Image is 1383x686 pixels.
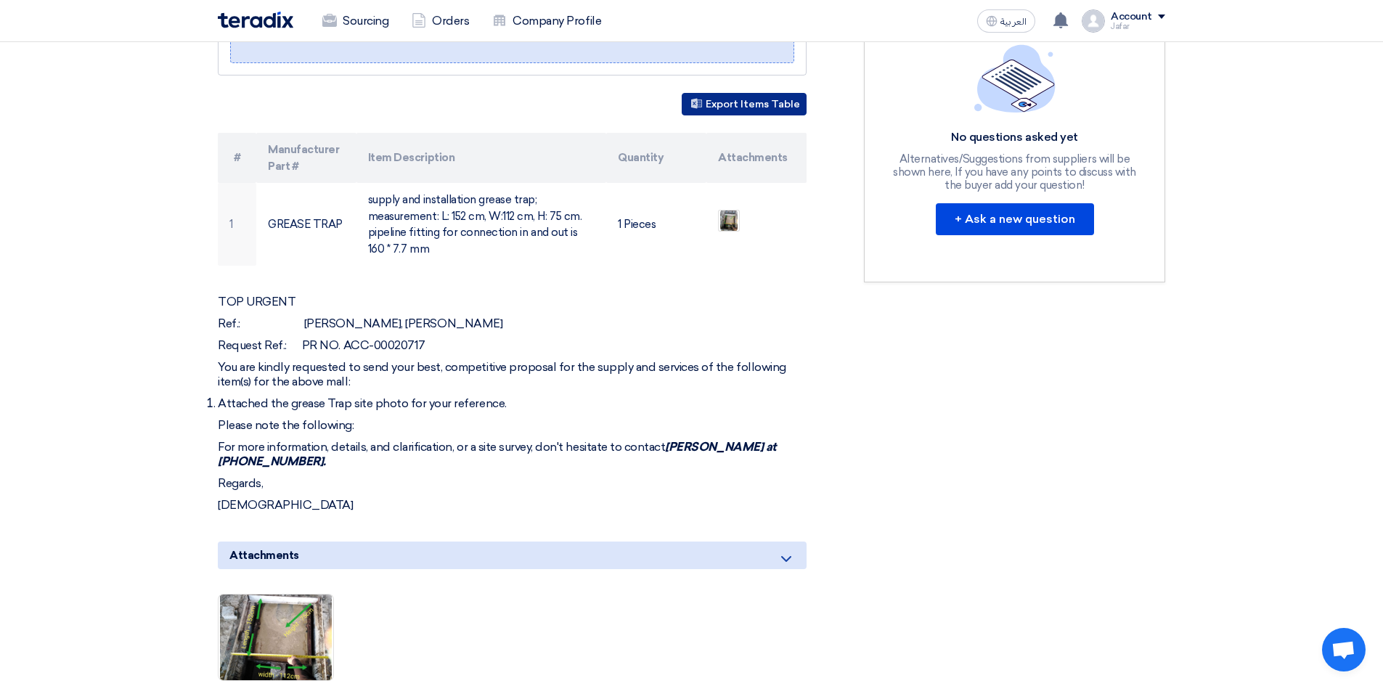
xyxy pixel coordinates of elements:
td: 1 Pieces [606,183,706,266]
th: Attachments [706,133,807,183]
a: Open chat [1322,628,1366,671]
th: Manufacturer Part # [256,133,356,183]
p: You are kindly requested to send your best, competitive proposal for the supply and services of t... [218,360,807,389]
p: Regards, [218,476,807,491]
button: + Ask a new question [936,203,1094,235]
p: Please note the following: [218,418,807,433]
strong: [PERSON_NAME] at [PHONE_NUMBER]. [218,440,776,468]
th: Item Description [356,133,607,183]
th: Quantity [606,133,706,183]
td: 1 [218,183,256,266]
div: No questions asked yet [892,130,1138,145]
button: Export Items Table [682,93,807,115]
img: WhatsApp_Image__at__AM_1753962874719.jpeg [719,208,739,234]
div: Account [1111,11,1152,23]
a: Sourcing [311,5,400,37]
p: Request Ref.: PR NO. ACC-00020717 [218,338,807,353]
img: profile_test.png [1082,9,1105,33]
a: Orders [400,5,481,37]
td: GREASE TRAP [256,183,356,266]
p: [DEMOGRAPHIC_DATA] [218,498,807,513]
th: # [218,133,256,183]
div: Alternatives/Suggestions from suppliers will be shown here, If you have any points to discuss wit... [892,152,1138,192]
li: Attached the grease Trap site photo for your reference. [218,396,807,411]
button: العربية [977,9,1035,33]
td: supply and installation grease trap; measurement: L: 152 cm, W:112 cm, H: 75 cm. pipeline fitting... [356,183,607,266]
img: empty_state_list.svg [974,44,1056,113]
span: Attachments [229,547,299,563]
p: For more information, details, and clarification, or a site survey, don't hesitate to contact [218,440,807,469]
a: Company Profile [481,5,613,37]
p: TOP URGENT [218,295,807,309]
p: Ref.: [PERSON_NAME], [PERSON_NAME] [218,317,807,331]
div: Jafar [1111,23,1165,30]
img: Teradix logo [218,12,293,28]
span: العربية [1000,17,1027,27]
